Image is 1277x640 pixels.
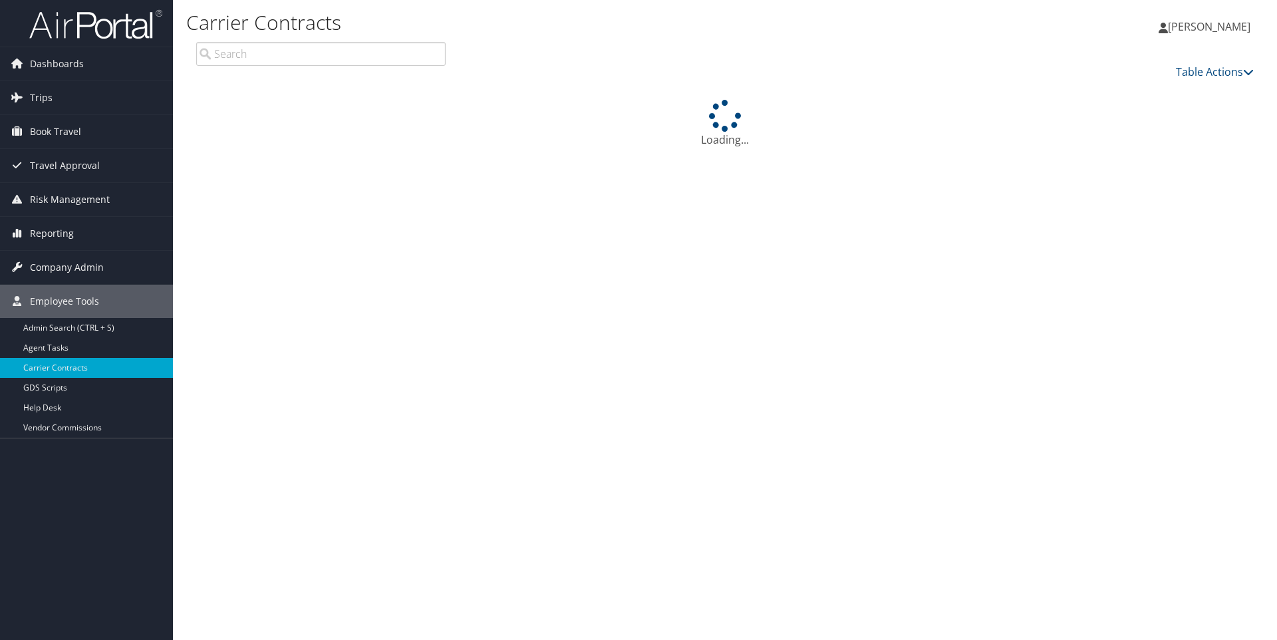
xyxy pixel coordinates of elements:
[186,100,1264,148] div: Loading...
[1168,19,1250,34] span: [PERSON_NAME]
[30,81,53,114] span: Trips
[30,251,104,284] span: Company Admin
[30,183,110,216] span: Risk Management
[30,47,84,80] span: Dashboards
[30,149,100,182] span: Travel Approval
[1176,65,1254,79] a: Table Actions
[186,9,905,37] h1: Carrier Contracts
[30,285,99,318] span: Employee Tools
[30,115,81,148] span: Book Travel
[30,217,74,250] span: Reporting
[29,9,162,40] img: airportal-logo.png
[1159,7,1264,47] a: [PERSON_NAME]
[196,42,446,66] input: Search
